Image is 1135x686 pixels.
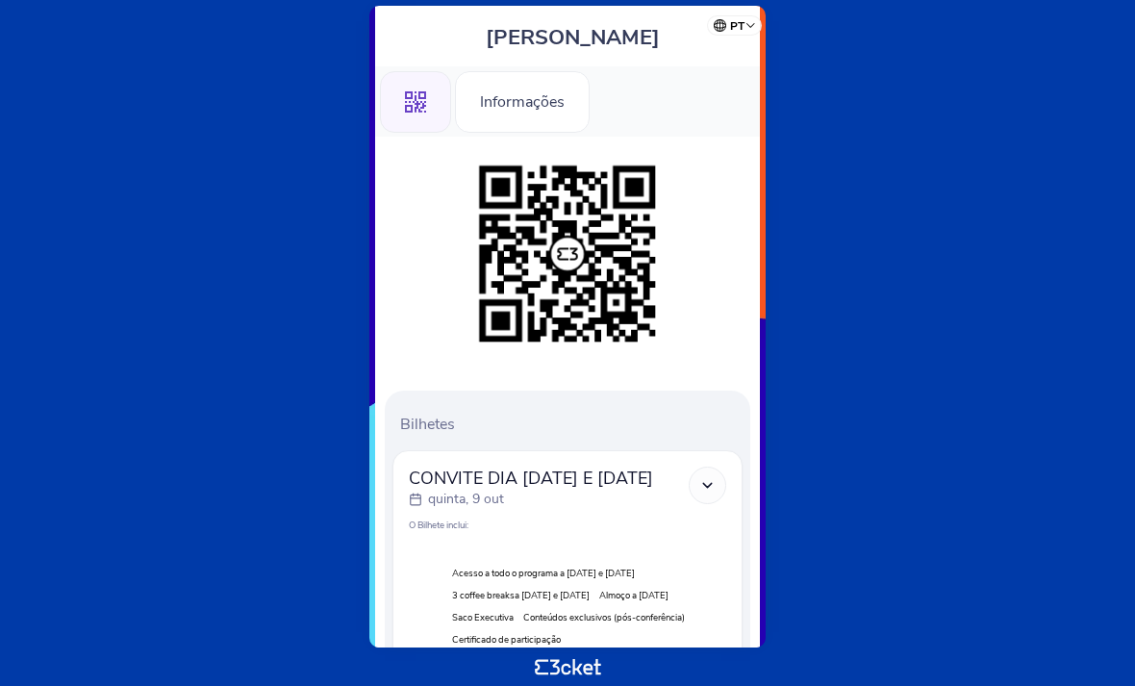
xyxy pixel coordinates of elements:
[452,589,590,601] li: 3 coffee breaks
[455,71,590,133] div: Informações
[409,519,726,531] p: O Bilhete inclui:
[452,567,635,579] li: Acesso a todo o programa a [DATE] e [DATE]
[523,611,685,623] li: Conteúdos exclusivos (pós-conferência)
[409,467,653,490] span: CONVITE DIA [DATE] E [DATE]
[515,589,590,601] span: a [DATE] e [DATE]
[452,633,561,646] li: Certificado de participação
[455,89,590,111] a: Informações
[452,611,514,623] li: Saco Executiva
[400,414,743,435] p: Bilhetes
[486,23,660,52] span: [PERSON_NAME]
[599,589,668,601] li: Almoço a [DATE]
[469,156,666,352] img: 1912a1e91f5f4250b6c519da82d6c685.png
[428,490,504,509] p: quinta, 9 out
